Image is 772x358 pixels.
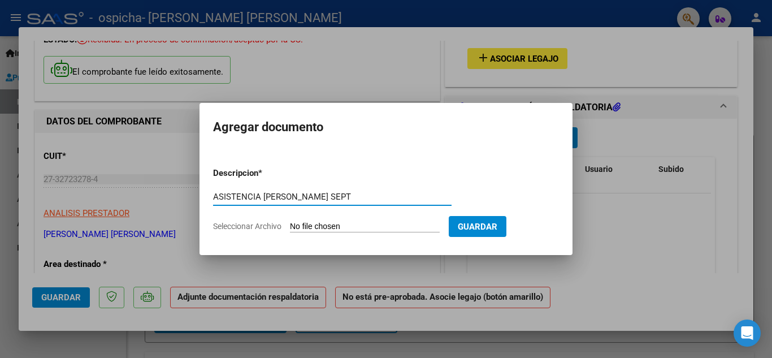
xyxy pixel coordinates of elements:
[734,320,761,347] div: Open Intercom Messenger
[213,222,281,231] span: Seleccionar Archivo
[213,117,559,138] h2: Agregar documento
[213,167,317,180] p: Descripcion
[458,222,497,232] span: Guardar
[449,216,506,237] button: Guardar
